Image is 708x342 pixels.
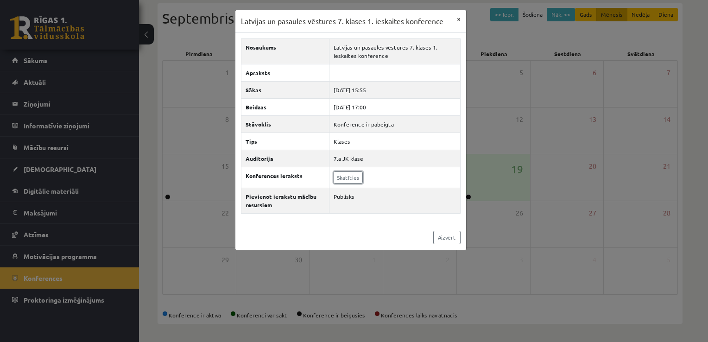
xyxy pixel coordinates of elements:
td: 7.a JK klase [329,150,460,167]
th: Stāvoklis [241,115,329,133]
td: Klases [329,133,460,150]
th: Tips [241,133,329,150]
th: Konferences ieraksts [241,167,329,188]
th: Nosaukums [241,38,329,64]
td: Latvijas un pasaules vēstures 7. klases 1. ieskaites konference [329,38,460,64]
th: Pievienot ierakstu mācību resursiem [241,188,329,213]
a: Aizvērt [433,231,461,244]
td: Publisks [329,188,460,213]
td: Konference ir pabeigta [329,115,460,133]
a: Skatīties [334,171,363,184]
td: [DATE] 17:00 [329,98,460,115]
button: × [451,10,466,28]
th: Sākas [241,81,329,98]
h3: Latvijas un pasaules vēstures 7. klases 1. ieskaites konference [241,16,443,27]
td: [DATE] 15:55 [329,81,460,98]
th: Apraksts [241,64,329,81]
th: Beidzas [241,98,329,115]
th: Auditorija [241,150,329,167]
